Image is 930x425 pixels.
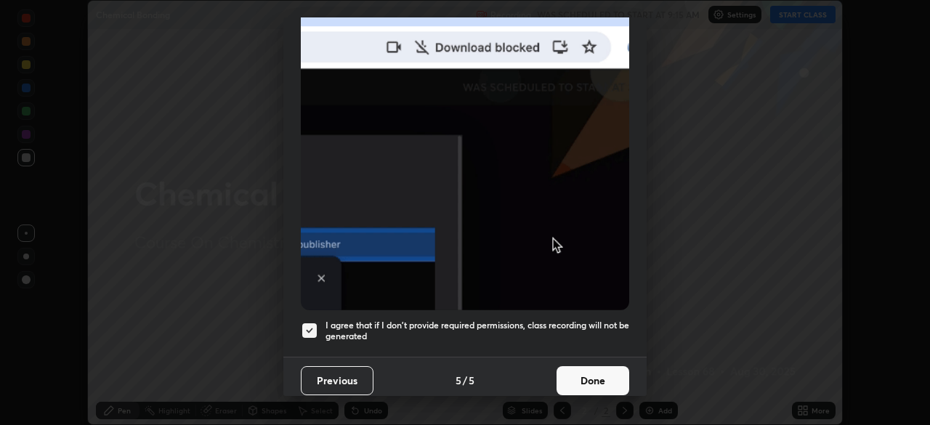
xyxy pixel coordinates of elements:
[325,320,629,342] h5: I agree that if I don't provide required permissions, class recording will not be generated
[463,373,467,388] h4: /
[301,366,373,395] button: Previous
[456,373,461,388] h4: 5
[557,366,629,395] button: Done
[469,373,474,388] h4: 5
